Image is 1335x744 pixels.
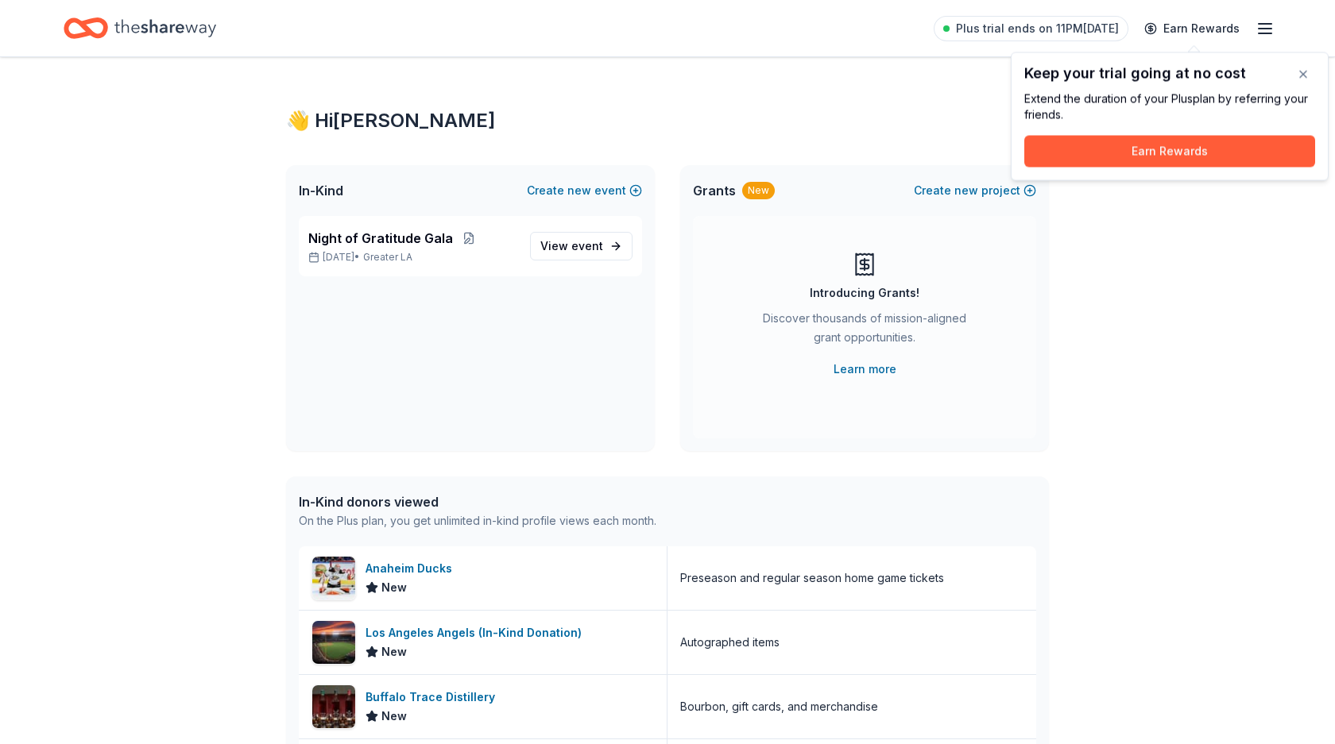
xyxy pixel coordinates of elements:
button: Earn Rewards [1024,136,1315,168]
span: event [571,239,603,252]
div: New [742,182,775,199]
a: Learn more [834,360,896,379]
span: Plus trial ends on 11PM[DATE] [956,19,1119,38]
span: new [954,181,978,200]
div: Preseason and regular season home game tickets [680,569,944,588]
span: new [567,181,591,200]
span: Grants [693,181,736,200]
img: Image for Buffalo Trace Distillery [312,685,355,728]
span: New [381,578,407,597]
img: Image for Los Angeles Angels (In-Kind Donation) [312,621,355,664]
div: Los Angeles Angels (In-Kind Donation) [366,623,588,642]
div: On the Plus plan, you get unlimited in-kind profile views each month. [299,511,656,530]
div: Buffalo Trace Distillery [366,688,501,707]
a: Earn Rewards [1135,14,1249,43]
div: In-Kind donors viewed [299,492,656,511]
div: Discover thousands of mission-aligned grant opportunities. [756,309,973,353]
img: Image for Anaheim Ducks [312,557,355,599]
button: Createnewevent [527,181,642,200]
span: New [381,707,407,726]
span: Night of Gratitude Gala [308,229,453,248]
div: 👋 Hi [PERSON_NAME] [286,108,1049,133]
a: Plus trial ends on 11PM[DATE] [934,16,1128,41]
a: Home [64,10,216,47]
div: Autographed items [680,633,780,652]
span: Greater LA [363,251,412,264]
div: Anaheim Ducks [366,559,459,578]
p: [DATE] • [308,251,517,264]
span: New [381,642,407,661]
div: Introducing Grants! [810,283,919,303]
a: View event [530,232,633,260]
span: In-Kind [299,181,343,200]
button: Createnewproject [914,181,1036,200]
div: Bourbon, gift cards, and merchandise [680,697,878,716]
div: Extend the duration of your Plus plan by referring your friends. [1024,91,1315,123]
div: Keep your trial going at no cost [1024,66,1315,82]
span: View [540,237,603,256]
